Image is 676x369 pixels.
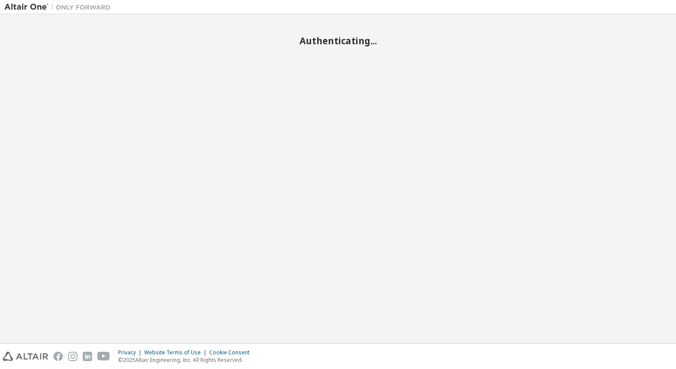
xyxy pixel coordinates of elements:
[3,352,48,361] img: altair_logo.svg
[83,352,92,361] img: linkedin.svg
[4,35,672,46] h2: Authenticating...
[54,352,63,361] img: facebook.svg
[144,349,209,356] div: Website Terms of Use
[97,352,110,361] img: youtube.svg
[68,352,77,361] img: instagram.svg
[118,356,255,364] p: © 2025 Altair Engineering, Inc. All Rights Reserved.
[209,349,255,356] div: Cookie Consent
[118,349,144,356] div: Privacy
[4,3,115,12] img: Altair One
